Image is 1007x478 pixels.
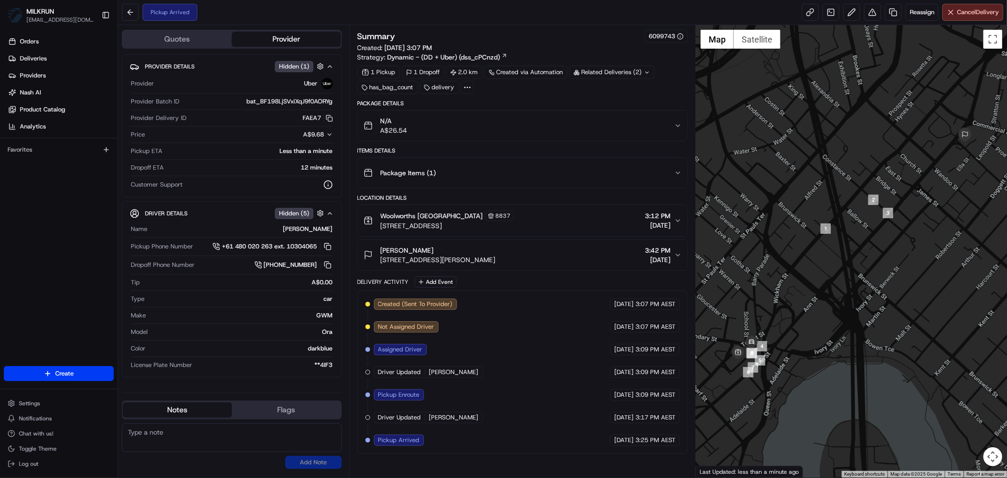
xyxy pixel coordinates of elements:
span: Created (Sent To Provider) [378,300,453,308]
button: Flags [232,402,341,418]
span: Price [131,130,145,139]
span: [DATE] [645,221,670,230]
a: Terms (opens in new tab) [948,471,961,477]
img: MILKRUN [8,8,23,23]
span: License Plate Number [131,361,192,369]
span: [DATE] [614,413,634,422]
span: [DATE] [614,436,634,444]
div: Strategy: [357,52,508,62]
div: Favorites [4,142,114,157]
span: [DATE] [614,368,634,376]
span: [DATE] [614,300,634,308]
button: Log out [4,457,114,470]
span: Driver Updated [378,368,421,376]
button: Provider [232,32,341,47]
button: CancelDelivery [942,4,1003,21]
span: Pickup ETA [131,147,162,155]
a: +61 480 020 263 ext. 10304065 [212,241,333,252]
div: car [148,295,333,303]
div: has_bag_count [357,81,418,94]
span: Model [131,328,148,336]
div: Less than a minute [166,147,333,155]
span: Reassign [910,8,934,17]
button: Add Event [415,276,457,288]
span: Analytics [20,122,46,131]
span: Provider Details [145,63,195,70]
span: Provider Delivery ID [131,114,186,122]
a: Report a map error [966,471,1004,477]
div: 3 [883,208,893,218]
a: Product Catalog [4,102,118,117]
span: Cancel Delivery [957,8,999,17]
button: Provider DetailsHidden (1) [130,59,334,74]
span: Notifications [19,415,52,422]
span: Provider [131,79,154,88]
div: GWM [150,311,333,320]
div: 1 [821,223,831,234]
span: Toggle Theme [19,445,57,452]
span: A$26.54 [381,126,407,135]
a: Created via Automation [484,66,567,79]
div: 12 minutes [168,163,333,172]
button: MILKRUNMILKRUN[EMAIL_ADDRESS][DOMAIN_NAME] [4,4,98,26]
button: Package Items (1) [358,158,687,188]
span: 3:25 PM AEST [635,436,676,444]
span: Pickup Arrived [378,436,420,444]
span: A$9.68 [304,130,324,138]
span: Dynamic - (DD + Uber) (dss_cPCnzd) [388,52,500,62]
span: Deliveries [20,54,47,63]
button: Hidden (1) [275,60,326,72]
button: N/AA$26.54 [358,111,687,141]
button: Show satellite imagery [734,30,780,49]
span: 8837 [496,212,511,220]
div: 1 Pickup [357,66,400,79]
span: Assigned Driver [378,345,423,354]
span: Pickup Phone Number [131,242,193,251]
span: [PERSON_NAME] [429,413,479,422]
button: A$9.68 [250,130,333,139]
div: Related Deliveries (2) [569,66,654,79]
a: Deliveries [4,51,118,66]
div: 2.0 km [446,66,482,79]
a: Dynamic - (DD + Uber) (dss_cPCnzd) [388,52,508,62]
img: Google [698,465,729,478]
button: [EMAIL_ADDRESS][DOMAIN_NAME] [26,16,94,24]
span: 3:17 PM AEST [635,413,676,422]
span: Type [131,295,144,303]
button: Create [4,366,114,381]
span: Settings [19,400,40,407]
button: FAEA7 [303,114,333,122]
div: A$0.00 [144,278,333,287]
div: Package Details [357,100,688,107]
span: Hidden ( 1 ) [279,62,309,71]
span: Customer Support [131,180,183,189]
span: Map data ©2025 Google [890,471,942,477]
button: 6099743 [649,32,684,41]
a: [PHONE_NUMBER] [254,260,333,270]
span: Created: [357,43,432,52]
button: Hidden (5) [275,207,326,219]
div: delivery [420,81,459,94]
span: [STREET_ADDRESS] [381,221,514,230]
span: Hidden ( 5 ) [279,209,309,218]
span: [PERSON_NAME] [381,246,434,255]
div: 5 [755,355,765,366]
img: uber-new-logo.jpeg [322,78,333,89]
span: [DATE] [645,255,670,265]
button: Show street map [701,30,734,49]
span: [DATE] [614,345,634,354]
a: Analytics [4,119,118,134]
span: Uber [305,79,318,88]
span: 3:09 PM AEST [635,345,676,354]
button: Toggle fullscreen view [983,30,1002,49]
button: Map camera controls [983,447,1002,466]
button: Driver DetailsHidden (5) [130,205,334,221]
h3: Summary [357,32,396,41]
span: 3:07 PM AEST [635,323,676,331]
div: Delivery Activity [357,278,409,286]
span: Woolworths [GEOGRAPHIC_DATA] [381,211,483,221]
span: Dropoff ETA [131,163,164,172]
